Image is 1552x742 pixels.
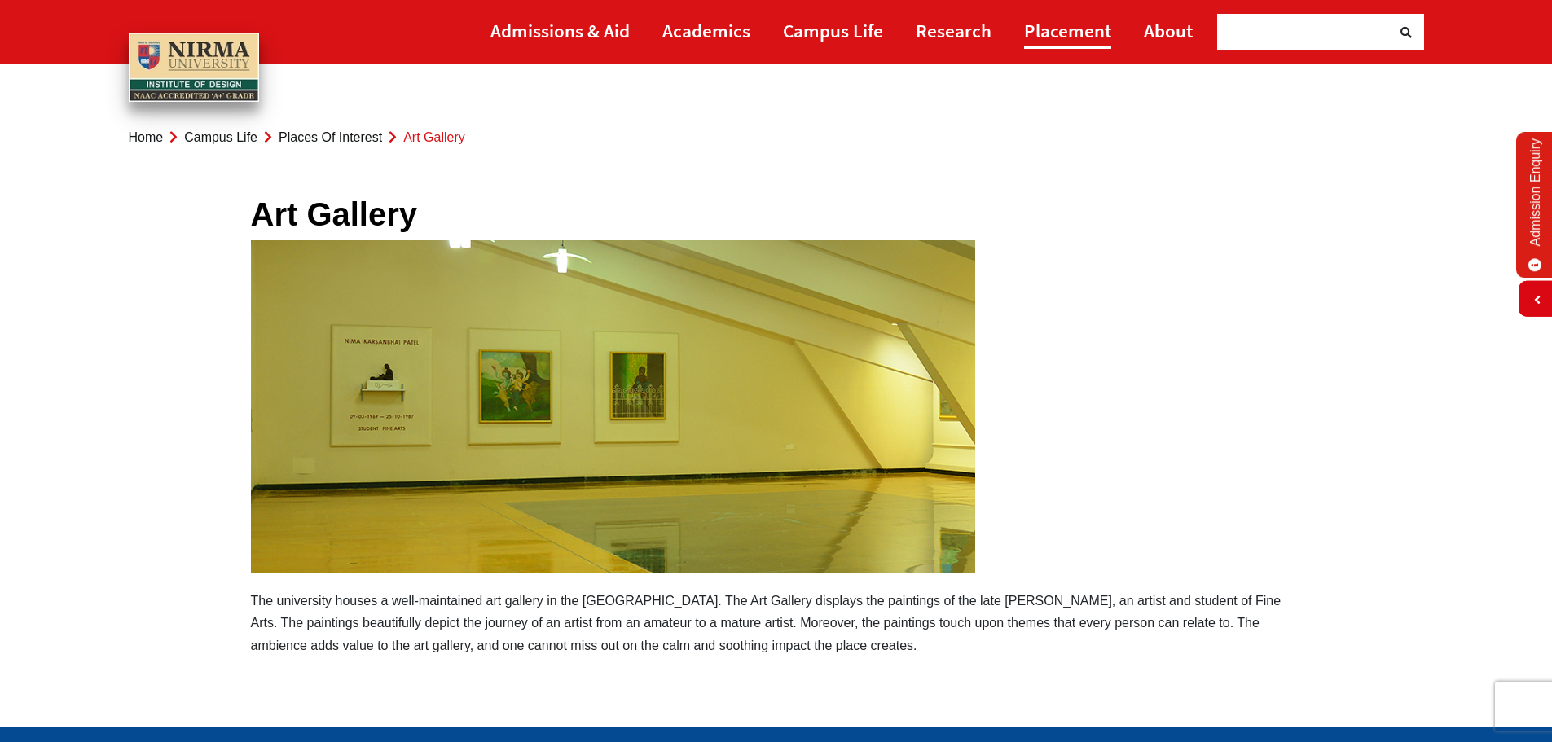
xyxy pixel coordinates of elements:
[783,12,883,49] a: Campus Life
[662,12,750,49] a: Academics
[251,240,975,573] img: Untitled-3.jpg
[184,130,257,144] a: Campus Life
[1144,12,1193,49] a: About
[403,130,465,144] span: Art Gallery
[1024,12,1111,49] a: Placement
[279,130,382,144] a: Places of Interest
[129,33,259,103] img: main_logo
[490,12,630,49] a: Admissions & Aid
[129,106,1424,169] nav: breadcrumb
[251,195,1302,234] h1: Art Gallery
[916,12,991,49] a: Research
[129,130,164,144] a: Home
[251,590,1302,656] p: The university houses a well-maintained art gallery in the [GEOGRAPHIC_DATA]. The Art Gallery dis...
